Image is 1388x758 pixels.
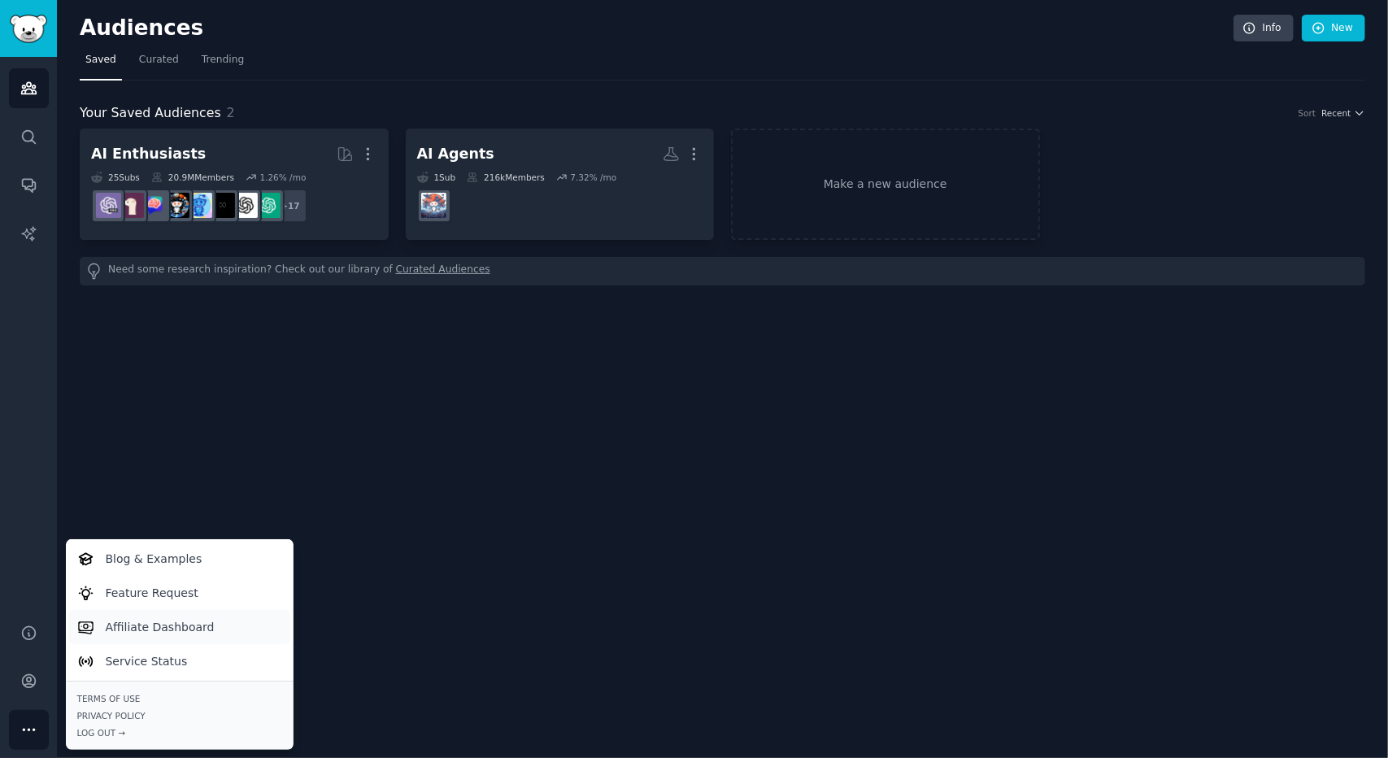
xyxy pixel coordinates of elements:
[119,193,144,218] img: LocalLLaMA
[68,542,290,576] a: Blog & Examples
[396,263,490,280] a: Curated Audiences
[1299,107,1316,119] div: Sort
[80,103,221,124] span: Your Saved Audiences
[196,47,250,81] a: Trending
[77,710,282,721] a: Privacy Policy
[80,129,389,240] a: AI Enthusiasts25Subs20.9MMembers1.26% /mo+17ChatGPTOpenAIArtificialInteligenceartificialaiArtChat...
[106,551,202,568] p: Blog & Examples
[1321,107,1365,119] button: Recent
[233,193,258,218] img: OpenAI
[91,172,140,183] div: 25 Sub s
[202,53,244,68] span: Trending
[227,105,235,120] span: 2
[77,727,282,738] div: Log Out →
[106,653,188,670] p: Service Status
[141,193,167,218] img: ChatGPTPromptGenius
[80,257,1365,285] div: Need some research inspiration? Check out our library of
[133,47,185,81] a: Curated
[1321,107,1351,119] span: Recent
[80,15,1234,41] h2: Audiences
[77,693,282,704] a: Terms of Use
[106,619,215,636] p: Affiliate Dashboard
[210,193,235,218] img: ArtificialInteligence
[80,47,122,81] a: Saved
[187,193,212,218] img: artificial
[259,172,306,183] div: 1.26 % /mo
[151,172,234,183] div: 20.9M Members
[10,15,47,43] img: GummySearch logo
[96,193,121,218] img: ChatGPTPro
[68,576,290,610] a: Feature Request
[1302,15,1365,42] a: New
[68,644,290,678] a: Service Status
[273,189,307,223] div: + 17
[91,144,206,164] div: AI Enthusiasts
[68,610,290,644] a: Affiliate Dashboard
[1234,15,1294,42] a: Info
[85,53,116,68] span: Saved
[731,129,1040,240] a: Make a new audience
[255,193,281,218] img: ChatGPT
[164,193,189,218] img: aiArt
[139,53,179,68] span: Curated
[406,129,715,240] a: AI Agents1Sub216kMembers7.32% /moAI_Agents
[570,172,616,183] div: 7.32 % /mo
[417,144,494,164] div: AI Agents
[106,585,198,602] p: Feature Request
[417,172,456,183] div: 1 Sub
[421,193,446,218] img: AI_Agents
[467,172,545,183] div: 216k Members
